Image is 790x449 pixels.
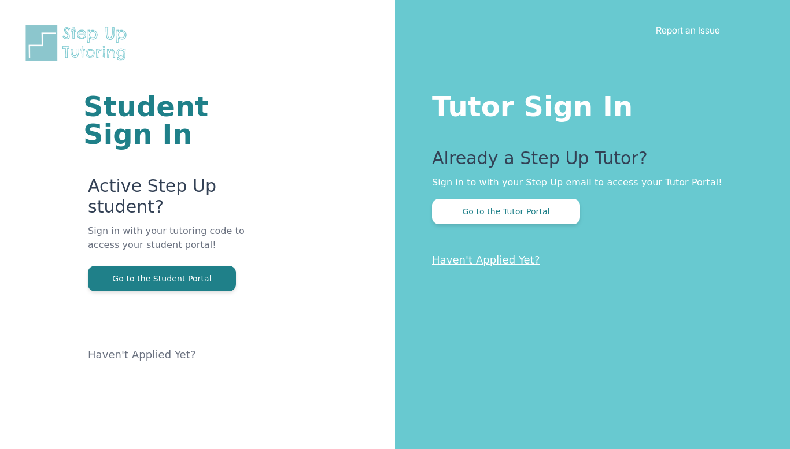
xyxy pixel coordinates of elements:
p: Already a Step Up Tutor? [432,148,744,176]
h1: Student Sign In [83,92,256,148]
p: Sign in with your tutoring code to access your student portal! [88,224,256,266]
button: Go to the Tutor Portal [432,199,580,224]
a: Go to the Student Portal [88,273,236,284]
a: Haven't Applied Yet? [88,348,196,361]
img: Step Up Tutoring horizontal logo [23,23,134,63]
a: Report an Issue [656,24,720,36]
a: Haven't Applied Yet? [432,254,540,266]
h1: Tutor Sign In [432,88,744,120]
p: Active Step Up student? [88,176,256,224]
button: Go to the Student Portal [88,266,236,291]
p: Sign in to with your Step Up email to access your Tutor Portal! [432,176,744,190]
a: Go to the Tutor Portal [432,206,580,217]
